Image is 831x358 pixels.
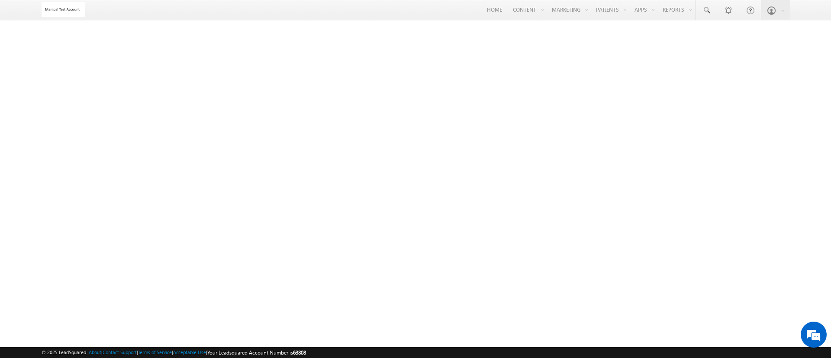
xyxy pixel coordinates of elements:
[42,2,85,17] img: Custom Logo
[138,349,172,355] a: Terms of Service
[293,349,306,356] span: 63808
[89,349,101,355] a: About
[173,349,206,355] a: Acceptable Use
[207,349,306,356] span: Your Leadsquared Account Number is
[103,349,137,355] a: Contact Support
[42,348,306,357] span: © 2025 LeadSquared | | | | |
